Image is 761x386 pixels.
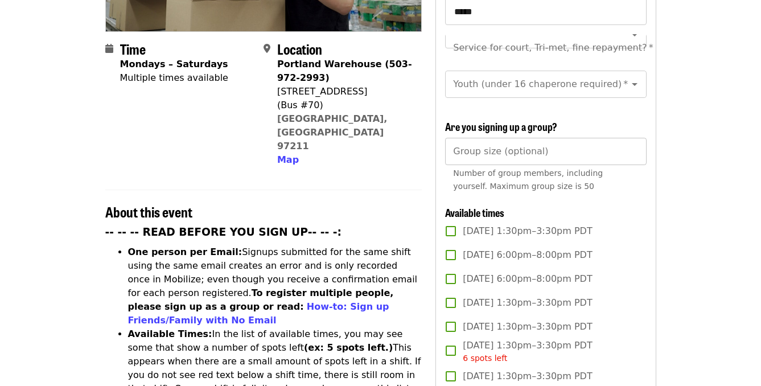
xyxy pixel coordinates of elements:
[463,320,592,334] span: [DATE] 1:30pm–3:30pm PDT
[453,169,603,191] span: Number of group members, including yourself. Maximum group size is 50
[445,205,504,220] span: Available times
[128,301,389,326] a: How-to: Sign up Friends/Family with No Email
[128,245,422,327] li: Signups submitted for the same shift using the same email creates an error and is only recorded o...
[120,71,228,85] div: Multiple times available
[277,154,299,165] span: Map
[463,339,592,364] span: [DATE] 1:30pm–3:30pm PDT
[120,59,228,69] strong: Mondays – Saturdays
[463,248,592,262] span: [DATE] 6:00pm–8:00pm PDT
[120,39,146,59] span: Time
[463,369,592,383] span: [DATE] 1:30pm–3:30pm PDT
[463,272,592,286] span: [DATE] 6:00pm–8:00pm PDT
[445,119,557,134] span: Are you signing up a group?
[627,76,643,92] button: Open
[445,138,646,165] input: [object Object]
[105,226,342,238] strong: -- -- -- READ BEFORE YOU SIGN UP-- -- -:
[627,27,643,43] button: Open
[277,98,413,112] div: (Bus #70)
[105,202,192,221] span: About this event
[128,328,212,339] strong: Available Times:
[463,296,592,310] span: [DATE] 1:30pm–3:30pm PDT
[277,153,299,167] button: Map
[264,43,270,54] i: map-marker-alt icon
[128,247,242,257] strong: One person per Email:
[463,354,507,363] span: 6 spots left
[128,288,394,312] strong: To register multiple people, please sign up as a group or read:
[277,113,388,151] a: [GEOGRAPHIC_DATA], [GEOGRAPHIC_DATA] 97211
[277,85,413,98] div: [STREET_ADDRESS]
[277,59,412,83] strong: Portland Warehouse (503-972-2993)
[463,224,592,238] span: [DATE] 1:30pm–3:30pm PDT
[304,342,393,353] strong: (ex: 5 spots left.)
[277,39,322,59] span: Location
[105,43,113,54] i: calendar icon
